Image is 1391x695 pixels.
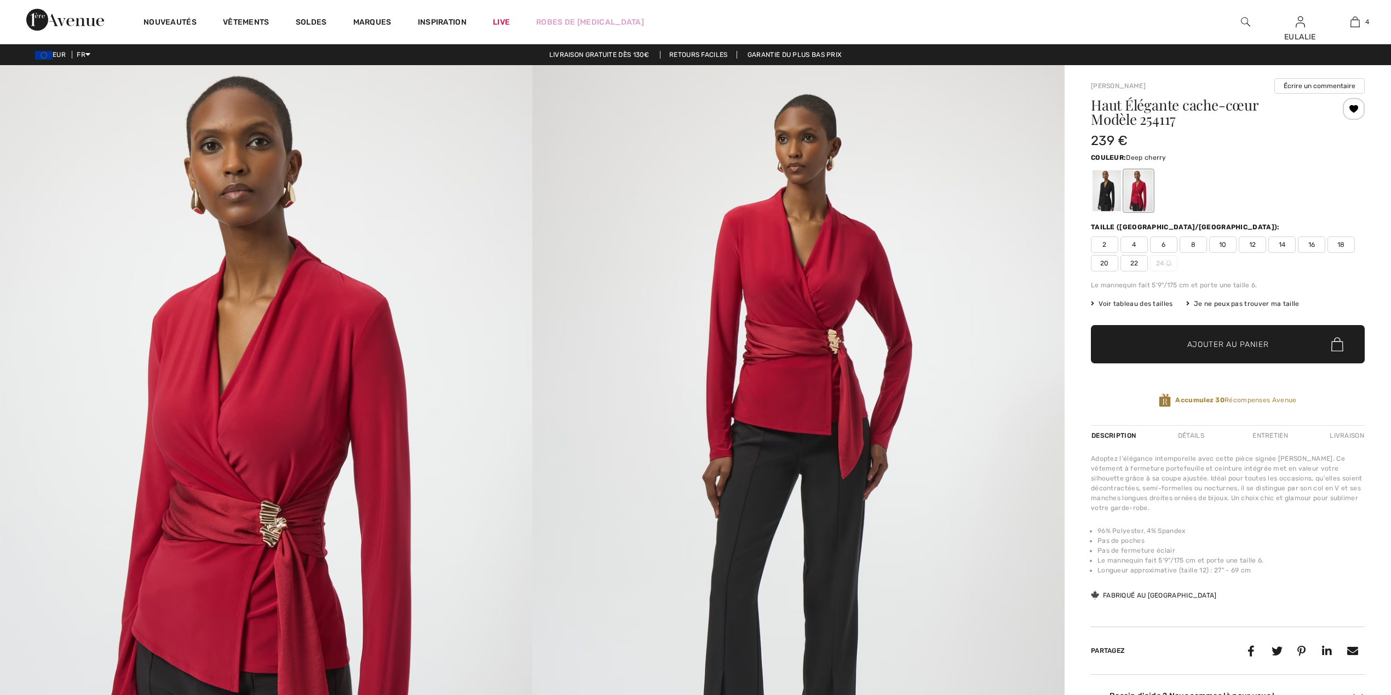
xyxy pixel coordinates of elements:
[1298,236,1325,253] span: 16
[77,51,90,59] span: FR
[1091,222,1282,232] div: Taille ([GEOGRAPHIC_DATA]/[GEOGRAPHIC_DATA]):
[1327,426,1365,445] div: Livraison
[1120,255,1148,271] span: 22
[1091,299,1173,309] span: Voir tableau des tailles
[1120,236,1148,253] span: 4
[536,16,644,28] a: Robes de [MEDICAL_DATA]
[1209,236,1237,253] span: 10
[1091,154,1126,161] span: Couleur:
[1093,170,1121,211] div: Noir
[1239,236,1266,253] span: 12
[1180,236,1207,253] span: 8
[1124,170,1153,211] div: Deep cherry
[1091,647,1125,655] span: Partagez
[1186,299,1300,309] div: Je ne peux pas trouver ma taille
[1150,236,1177,253] span: 6
[1273,31,1327,43] div: EULALIE
[541,51,658,59] a: Livraison gratuite dès 130€
[1243,426,1297,445] div: Entretien
[1091,325,1365,363] button: Ajouter au panier
[1327,236,1355,253] span: 18
[493,16,510,28] a: Live
[1169,426,1214,445] div: Détails
[1091,280,1365,290] div: Le mannequin fait 5'9"/175 cm et porte une taille 6.
[1350,15,1360,28] img: Mon panier
[1328,15,1382,28] a: 4
[1187,339,1269,350] span: Ajouter au panier
[35,51,53,60] img: Euro
[1097,526,1365,536] li: 96% Polyester, 4% Spandex
[1097,546,1365,555] li: Pas de fermeture éclair
[418,18,467,29] span: Inspiration
[1175,396,1225,404] strong: Accumulez 30
[1365,17,1369,27] span: 4
[1296,15,1305,28] img: Mes infos
[1091,454,1365,513] div: Adoptez l'élégance intemporelle avec cette pièce signée [PERSON_NAME]. Ce vêtement à fermeture po...
[1331,337,1343,351] img: Bag.svg
[1166,260,1171,266] img: ring-m.svg
[1241,15,1250,28] img: recherche
[1274,78,1365,94] button: Écrire un commentaire
[1268,236,1296,253] span: 14
[35,51,70,59] span: EUR
[1091,82,1146,90] a: [PERSON_NAME]
[1097,536,1365,546] li: Pas de poches
[1091,255,1118,271] span: 20
[1175,395,1296,405] span: Récompenses Avenue
[26,9,104,31] img: 1ère Avenue
[223,18,269,29] a: Vêtements
[1091,426,1139,445] div: Description
[1091,590,1217,600] div: Fabriqué au [GEOGRAPHIC_DATA]
[1296,16,1305,27] a: Se connecter
[1150,255,1177,271] span: 24
[1097,555,1365,565] li: Le mannequin fait 5'9"/175 cm et porte une taille 6.
[1091,133,1128,148] span: 239 €
[1091,98,1319,126] h1: Haut Élégante cache-cœur Modèle 254117
[739,51,851,59] a: Garantie du plus bas prix
[1126,154,1166,161] span: Deep cherry
[296,18,327,29] a: Soldes
[1097,565,1365,575] li: Longueur approximative (taille 12) : 27" - 69 cm
[143,18,197,29] a: Nouveautés
[660,51,737,59] a: Retours faciles
[1159,393,1171,408] img: Récompenses Avenue
[1091,236,1118,253] span: 2
[353,18,392,29] a: Marques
